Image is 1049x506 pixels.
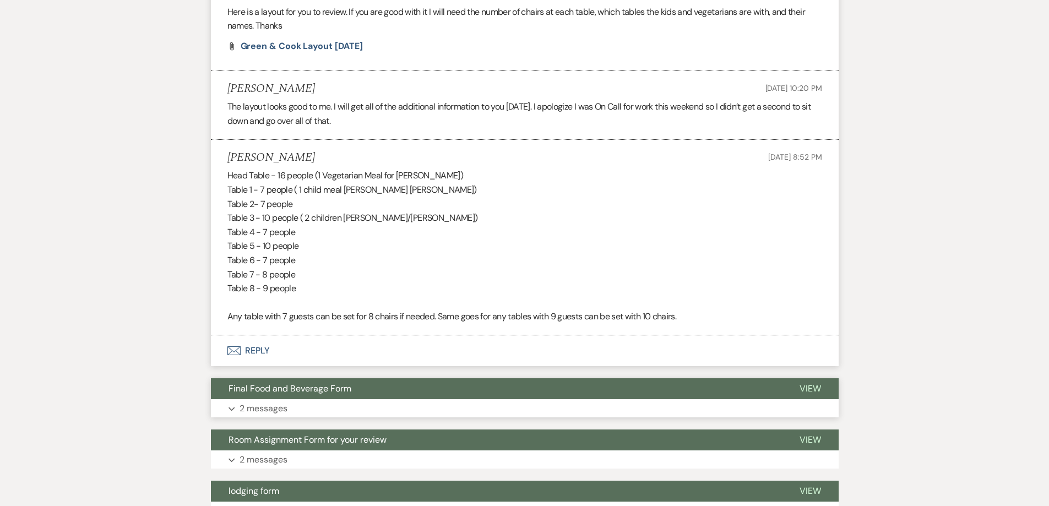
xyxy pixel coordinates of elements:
[229,485,279,497] span: lodging form
[227,183,822,197] p: Table 1 - 7 people ( 1 child meal [PERSON_NAME] [PERSON_NAME])
[227,151,315,165] h5: [PERSON_NAME]
[765,83,822,93] span: [DATE] 10:20 PM
[211,378,782,399] button: Final Food and Beverage Form
[227,268,822,282] p: Table 7 - 8 people
[800,485,821,497] span: View
[227,197,822,211] p: Table 2- 7 people
[211,429,782,450] button: Room Assignment Form for your review
[227,253,822,268] p: Table 6 - 7 people
[240,401,287,416] p: 2 messages
[211,481,782,502] button: lodging form
[227,309,822,324] p: Any table with 7 guests can be set for 8 chairs if needed. Same goes for any tables with 9 guests...
[782,378,839,399] button: View
[782,481,839,502] button: View
[241,40,363,52] span: Green & Cook Layout [DATE]
[800,434,821,445] span: View
[211,399,839,418] button: 2 messages
[211,335,839,366] button: Reply
[227,281,822,296] p: Table 8 - 9 people
[229,434,387,445] span: Room Assignment Form for your review
[227,5,822,33] p: Here is a layout for you to review. If you are good with it I will need the number of chairs at e...
[227,100,822,128] p: The layout looks good to me. I will get all of the additional information to you [DATE]. I apolog...
[227,168,822,183] p: Head Table - 16 people (1 Vegetarian Meal for [PERSON_NAME])
[227,239,822,253] p: Table 5 - 10 people
[227,225,822,240] p: Table 4 - 7 people
[768,152,822,162] span: [DATE] 8:52 PM
[241,42,363,51] a: Green & Cook Layout [DATE]
[800,383,821,394] span: View
[229,383,351,394] span: Final Food and Beverage Form
[240,453,287,467] p: 2 messages
[227,82,315,96] h5: [PERSON_NAME]
[782,429,839,450] button: View
[211,450,839,469] button: 2 messages
[227,211,822,225] p: Table 3 - 10 people ( 2 children [PERSON_NAME]/[PERSON_NAME])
